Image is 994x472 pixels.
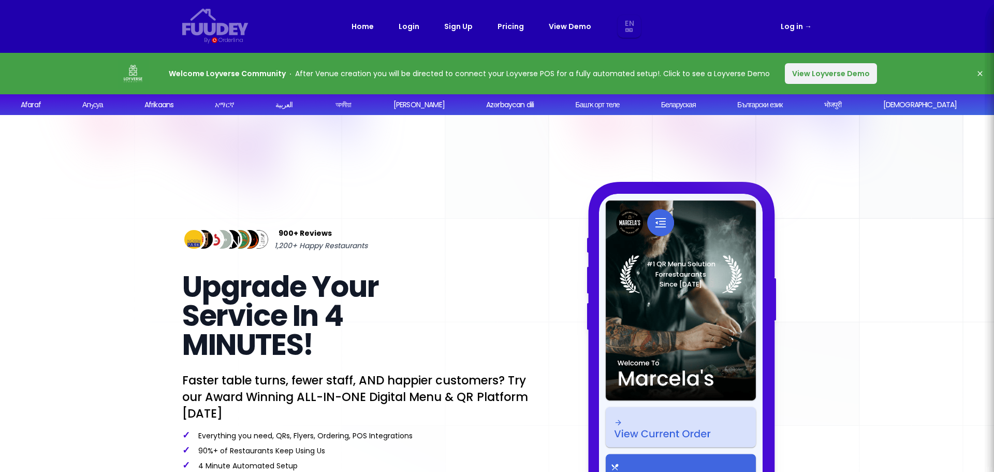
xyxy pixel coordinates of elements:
div: Orderlina [218,36,243,45]
div: By [204,36,210,45]
img: Review Img [201,228,224,251]
p: 90%+ of Restaurants Keep Using Us [182,445,530,456]
div: [PERSON_NAME] [393,99,445,110]
p: After Venue creation you will be directed to connect your Loyverse POS for a fully automated setu... [169,67,770,80]
p: 4 Minute Automated Setup [182,460,530,471]
span: 1,200+ Happy Restaurants [274,239,368,252]
img: Review Img [182,228,206,251]
div: অসমীয়া [335,99,351,110]
span: → [805,21,812,32]
img: Review Img [247,228,270,251]
p: Everything you need, QRs, Flyers, Ordering, POS Integrations [182,430,530,441]
span: ✓ [182,444,190,456]
div: Башҡорт теле [575,99,619,110]
a: View Demo [549,20,591,33]
img: Review Img [229,228,252,251]
div: Afaraf [21,99,41,110]
img: Review Img [220,228,243,251]
a: Home [352,20,374,33]
div: Afrikaans [144,99,173,110]
div: Azərbaycan dili [486,99,534,110]
a: Login [399,20,419,33]
img: Review Img [192,228,215,251]
svg: {/* Added fill="currentColor" here */} {/* This rectangle defines the background. Its explicit fi... [182,8,248,36]
span: Upgrade Your Service In 4 MINUTES! [182,266,378,365]
img: Review Img [238,228,261,251]
p: Faster table turns, fewer staff, AND happier customers? Try our Award Winning ALL-IN-ONE Digital ... [182,372,530,422]
span: ✓ [182,428,190,441]
span: 900+ Reviews [279,227,332,239]
a: Sign Up [444,20,473,33]
button: View Loyverse Demo [785,63,877,84]
div: Български език [737,99,783,110]
strong: Welcome Loyverse Community [169,68,286,79]
div: भोजपुरी [824,99,842,110]
img: Laurel [620,255,742,293]
div: አማርኛ [215,99,234,110]
a: Pricing [498,20,524,33]
div: [DEMOGRAPHIC_DATA] [883,99,957,110]
div: Аҧсуа [82,99,103,110]
div: Беларуская [661,99,696,110]
img: Review Img [210,228,233,251]
a: Log in [781,20,812,33]
div: العربية [275,99,293,110]
span: ✓ [182,459,190,471]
